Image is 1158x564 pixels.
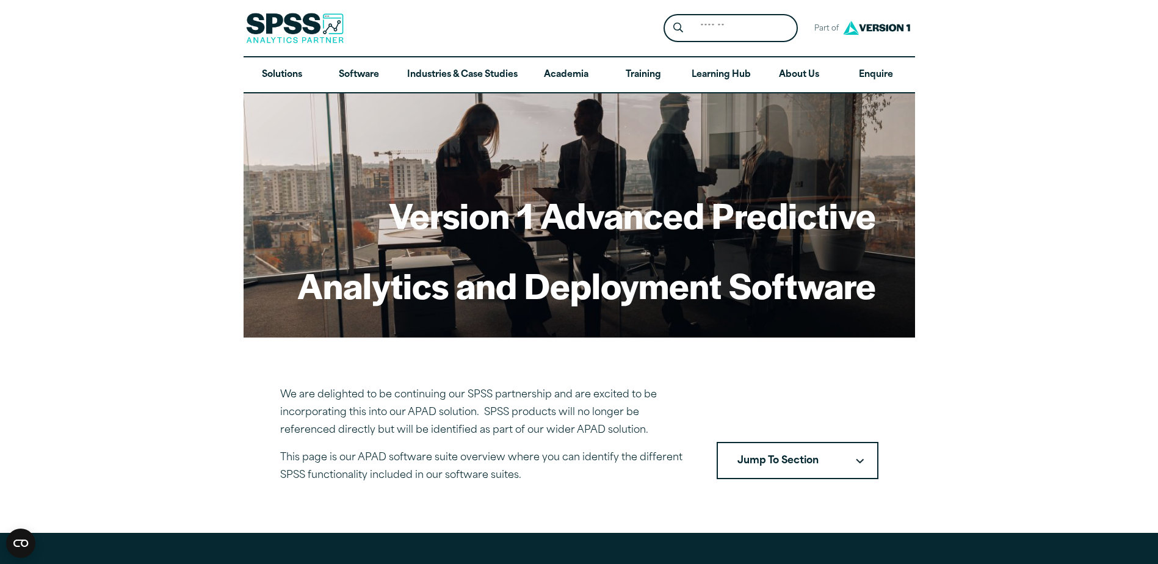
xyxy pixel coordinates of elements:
[246,13,344,43] img: SPSS Analytics Partner
[761,57,838,93] a: About Us
[717,442,878,480] nav: Table of Contents
[280,449,687,485] p: This page is our APAD software suite overview where you can identify the different SPSS functiona...
[244,57,915,93] nav: Desktop version of site main menu
[527,57,604,93] a: Academia
[6,529,35,558] button: Open CMP widget
[808,20,840,38] span: Part of
[297,261,876,309] h1: Analytics and Deployment Software
[397,57,527,93] a: Industries & Case Studies
[320,57,397,93] a: Software
[664,14,798,43] form: Site Header Search Form
[244,57,320,93] a: Solutions
[856,458,864,464] svg: Downward pointing chevron
[682,57,761,93] a: Learning Hub
[838,57,914,93] a: Enquire
[667,17,689,40] button: Search magnifying glass icon
[280,386,687,439] p: We are delighted to be continuing our SPSS partnership and are excited to be incorporating this i...
[840,16,913,39] img: Version1 Logo
[673,23,683,33] svg: Search magnifying glass icon
[297,191,876,239] h1: Version 1 Advanced Predictive
[717,442,878,480] button: Jump To SectionDownward pointing chevron
[604,57,681,93] a: Training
